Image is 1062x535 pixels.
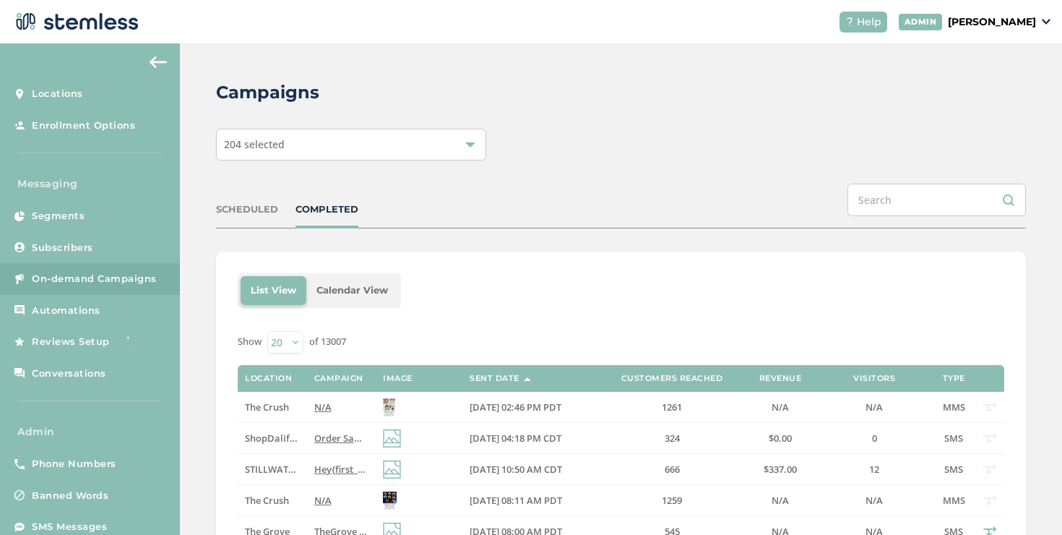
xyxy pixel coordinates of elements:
[32,457,116,471] span: Phone Numbers
[470,401,561,414] span: [DATE] 02:46 PM PDT
[824,401,925,414] label: N/A
[32,87,83,101] span: Locations
[383,461,401,479] img: icon-img-d887fa0c.svg
[621,374,723,383] label: Customers Reached
[314,463,769,476] span: Hey{first_name}! Stilly's weekend deals! Grab faves cheap. Shop now! #StillyDeals Reply END to ca...
[939,432,968,445] label: SMS
[32,119,135,133] span: Enrollment Options
[32,520,107,534] span: SMS Messages
[524,377,531,381] img: icon-sort-1e1d7615.svg
[865,494,883,507] span: N/A
[751,401,809,414] label: N/A
[948,14,1036,30] p: [PERSON_NAME]
[869,463,879,476] span: 12
[944,463,963,476] span: SMS
[853,374,895,383] label: Visitors
[32,367,106,381] span: Conversations
[665,463,680,476] span: 666
[899,14,943,30] div: ADMIN
[944,432,963,445] span: SMS
[245,495,299,507] label: The Crush
[245,432,299,445] label: ShopDalifornia
[309,335,346,349] label: of 13007
[32,335,110,349] span: Reviews Setup
[224,137,285,151] span: 204 selected
[990,466,1062,535] iframe: Chat Widget
[857,14,881,30] span: Help
[824,463,925,476] label: 12
[1042,19,1050,25] img: icon_down-arrow-small-66adaf34.svg
[383,492,397,510] img: XdBViR1ogqSQKxaQAOffDXyX57PrrlJSpmCR1.jpg
[32,489,108,503] span: Banned Words
[383,429,401,448] img: icon-img-d887fa0c.svg
[314,463,368,476] label: Hey{first_name}! Stilly's weekend deals! Grab faves cheap. Shop now! #StillyDeals Reply END to ca...
[12,7,139,36] img: logo-dark-0685b13c.svg
[306,276,398,305] li: Calendar View
[314,401,368,414] label: N/A
[470,495,592,507] label: 08/19/2025 08:11 AM PDT
[939,401,968,414] label: MMS
[470,432,561,445] span: [DATE] 04:18 PM CDT
[32,241,93,255] span: Subscribers
[751,432,809,445] label: $0.00
[751,463,809,476] label: $337.00
[847,184,1026,216] input: Search
[32,209,85,223] span: Segments
[241,276,306,305] li: List View
[245,401,289,414] span: The Crush
[665,432,680,445] span: 324
[751,495,809,507] label: N/A
[32,272,157,286] span: On-demand Campaigns
[32,304,100,318] span: Automations
[865,401,883,414] span: N/A
[245,494,289,507] span: The Crush
[764,463,797,476] span: $337.00
[314,374,363,383] label: Campaign
[245,463,358,476] span: STILLWATER DISPENSARY
[238,335,262,349] label: Show
[314,494,332,507] span: N/A
[470,432,592,445] label: 08/19/2025 04:18 PM CDT
[121,328,150,356] img: glitter-stars-b7820f95.gif
[824,495,925,507] label: N/A
[939,495,968,507] label: MMS
[245,463,299,476] label: STILLWATER DISPENSARY
[470,463,562,476] span: [DATE] 10:50 AM CDT
[245,374,292,383] label: Location
[607,401,737,414] label: 1261
[772,401,789,414] span: N/A
[314,401,332,414] span: N/A
[383,374,413,383] label: Image
[295,202,358,217] div: COMPLETED
[662,401,682,414] span: 1261
[662,494,682,507] span: 1259
[470,401,592,414] label: 08/19/2025 02:46 PM PDT
[150,56,167,68] img: icon-arrow-back-accent-c549486e.svg
[314,432,368,445] label: Order Same-Day Delivery🌲🚗 Click link below 👇 Reply END to cancel
[470,463,592,476] label: 08/19/2025 10:50 AM CDT
[759,374,802,383] label: Revenue
[607,463,737,476] label: 666
[943,401,965,414] span: MMS
[845,17,854,26] img: icon-help-white-03924b79.svg
[245,401,299,414] label: The Crush
[383,398,395,416] img: UvVpyjAeFwqD9vhXs8gWoZZT83XQgfQvLllP.jpg
[216,202,278,217] div: SCHEDULED
[939,463,968,476] label: SMS
[470,494,562,507] span: [DATE] 08:11 AM PDT
[769,432,792,445] span: $0.00
[314,495,368,507] label: N/A
[824,432,925,445] label: 0
[607,495,737,507] label: 1259
[772,494,789,507] span: N/A
[245,432,314,445] span: ShopDalifornia
[943,374,965,383] label: Type
[872,432,877,445] span: 0
[216,80,319,106] h2: Campaigns
[470,374,519,383] label: Sent Date
[607,432,737,445] label: 324
[314,432,627,445] span: Order Same-Day Delivery🌲🚗 Click link below 👇 Reply END to cancel
[943,494,965,507] span: MMS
